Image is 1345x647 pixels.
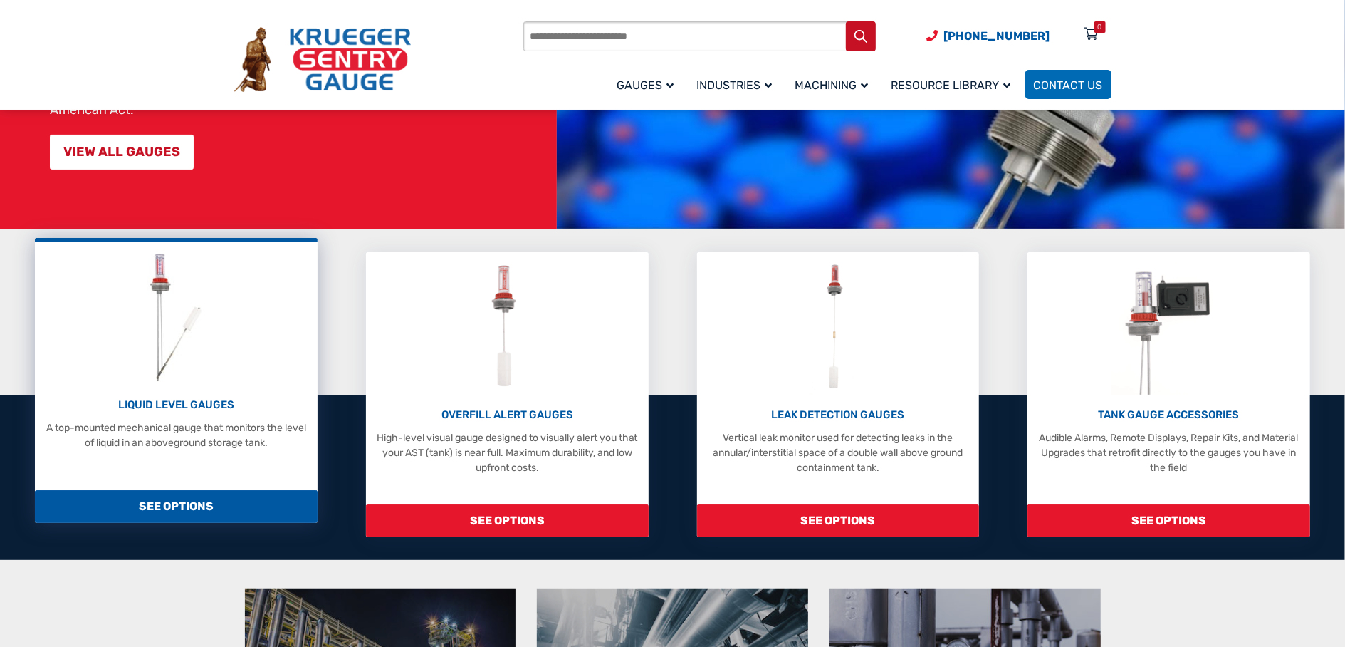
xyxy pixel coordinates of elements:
a: Liquid Level Gauges LIQUID LEVEL GAUGES A top-mounted mechanical gauge that monitors the level of... [35,238,318,523]
span: [PHONE_NUMBER] [944,29,1050,43]
p: LEAK DETECTION GAUGES [704,407,973,423]
span: Machining [795,78,869,92]
img: Krueger Sentry Gauge [234,27,411,93]
a: Industries [689,68,787,101]
img: Leak Detection Gauges [810,259,866,395]
p: LIQUID LEVEL GAUGES [42,397,310,413]
span: Resource Library [891,78,1011,92]
a: VIEW ALL GAUGES [50,135,194,170]
span: Gauges [617,78,674,92]
span: Contact Us [1034,78,1103,92]
a: Resource Library [883,68,1025,101]
img: Tank Gauge Accessories [1111,259,1226,395]
a: Machining [787,68,883,101]
a: Overfill Alert Gauges OVERFILL ALERT GAUGES High-level visual gauge designed to visually alert yo... [366,252,649,537]
p: At Krueger Sentry Gauge, for over 75 years we have manufactured over three million liquid-level g... [50,31,550,117]
span: SEE OPTIONS [366,504,649,537]
span: SEE OPTIONS [1027,504,1310,537]
span: Industries [697,78,773,92]
div: 0 [1098,21,1102,33]
img: Overfill Alert Gauges [476,259,539,395]
p: OVERFILL ALERT GAUGES [373,407,642,423]
span: SEE OPTIONS [35,490,318,523]
a: Gauges [609,68,689,101]
p: High-level visual gauge designed to visually alert you that your AST (tank) is near full. Maximum... [373,430,642,475]
a: Contact Us [1025,70,1111,99]
a: Leak Detection Gauges LEAK DETECTION GAUGES Vertical leak monitor used for detecting leaks in the... [697,252,980,537]
p: A top-mounted mechanical gauge that monitors the level of liquid in an aboveground storage tank. [42,420,310,450]
a: Phone Number (920) 434-8860 [927,27,1050,45]
p: Audible Alarms, Remote Displays, Repair Kits, and Material Upgrades that retrofit directly to the... [1035,430,1303,475]
span: SEE OPTIONS [697,504,980,537]
a: Tank Gauge Accessories TANK GAUGE ACCESSORIES Audible Alarms, Remote Displays, Repair Kits, and M... [1027,252,1310,537]
p: Vertical leak monitor used for detecting leaks in the annular/interstitial space of a double wall... [704,430,973,475]
p: TANK GAUGE ACCESSORIES [1035,407,1303,423]
img: Liquid Level Gauges [138,249,214,385]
